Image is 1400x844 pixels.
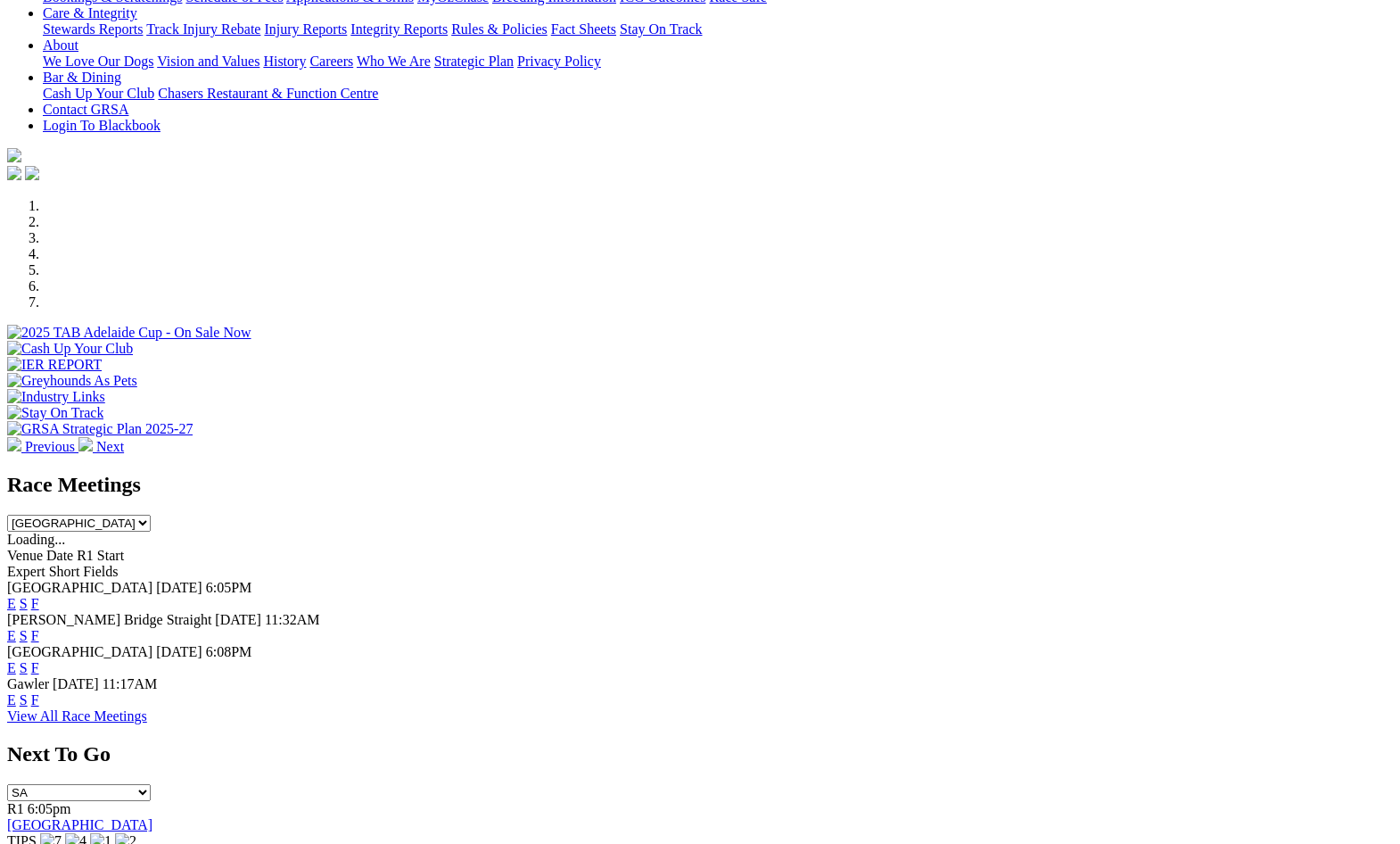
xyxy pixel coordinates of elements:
[20,596,28,611] a: S
[156,644,202,659] span: [DATE]
[7,692,16,707] a: E
[103,676,158,691] span: 11:17AM
[350,21,448,37] a: Integrity Reports
[551,21,616,37] a: Fact Sheets
[215,612,261,627] span: [DATE]
[7,742,1393,766] h2: Next To Go
[451,21,548,37] a: Rules & Policies
[7,357,102,373] img: IER REPORT
[7,439,78,454] a: Previous
[20,628,28,643] a: S
[43,70,121,85] a: Bar & Dining
[25,166,39,180] img: twitter.svg
[20,660,28,675] a: S
[7,817,152,832] a: [GEOGRAPHIC_DATA]
[43,118,161,133] a: Login To Blackbook
[43,21,1393,37] div: Care & Integrity
[158,86,378,101] a: Chasers Restaurant & Function Centre
[7,596,16,611] a: E
[7,421,193,437] img: GRSA Strategic Plan 2025-27
[43,54,153,69] a: We Love Our Dogs
[7,437,21,451] img: chevron-left-pager-white.svg
[7,801,24,816] span: R1
[78,437,93,451] img: chevron-right-pager-white.svg
[7,644,152,659] span: [GEOGRAPHIC_DATA]
[7,405,103,421] img: Stay On Track
[7,148,21,162] img: logo-grsa-white.png
[78,439,124,454] a: Next
[31,596,39,611] a: F
[157,54,259,69] a: Vision and Values
[49,564,80,579] span: Short
[7,580,152,595] span: [GEOGRAPHIC_DATA]
[434,54,514,69] a: Strategic Plan
[31,692,39,707] a: F
[206,644,252,659] span: 6:08PM
[264,21,347,37] a: Injury Reports
[7,548,43,563] span: Venue
[28,801,71,816] span: 6:05pm
[7,389,105,405] img: Industry Links
[25,439,75,454] span: Previous
[43,37,78,53] a: About
[7,612,211,627] span: [PERSON_NAME] Bridge Straight
[206,580,252,595] span: 6:05PM
[7,473,1393,497] h2: Race Meetings
[263,54,306,69] a: History
[43,86,154,101] a: Cash Up Your Club
[43,54,1393,70] div: About
[7,373,137,389] img: Greyhounds As Pets
[265,612,320,627] span: 11:32AM
[7,628,16,643] a: E
[146,21,260,37] a: Track Injury Rebate
[7,676,49,691] span: Gawler
[43,21,143,37] a: Stewards Reports
[357,54,431,69] a: Who We Are
[7,708,147,724] a: View All Race Meetings
[96,439,124,454] span: Next
[7,325,251,341] img: 2025 TAB Adelaide Cup - On Sale Now
[43,102,128,117] a: Contact GRSA
[7,532,65,547] span: Loading...
[156,580,202,595] span: [DATE]
[7,341,133,357] img: Cash Up Your Club
[517,54,601,69] a: Privacy Policy
[43,86,1393,102] div: Bar & Dining
[620,21,702,37] a: Stay On Track
[31,628,39,643] a: F
[31,660,39,675] a: F
[7,166,21,180] img: facebook.svg
[77,548,124,563] span: R1 Start
[7,660,16,675] a: E
[83,564,118,579] span: Fields
[53,676,99,691] span: [DATE]
[20,692,28,707] a: S
[43,5,137,21] a: Care & Integrity
[46,548,73,563] span: Date
[7,564,45,579] span: Expert
[309,54,353,69] a: Careers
